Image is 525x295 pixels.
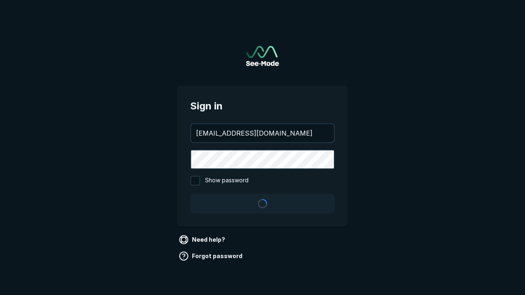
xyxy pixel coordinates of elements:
input: your@email.com [191,124,334,142]
a: Go to sign in [246,46,279,66]
span: Sign in [190,99,335,113]
span: Show password [205,176,249,186]
img: See-Mode Logo [246,46,279,66]
a: Forgot password [177,250,246,263]
a: Need help? [177,233,228,246]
